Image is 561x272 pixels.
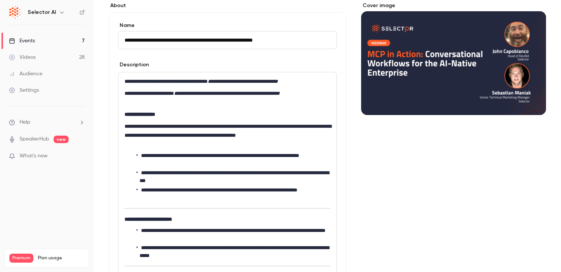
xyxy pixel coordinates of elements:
div: Videos [9,54,36,61]
span: new [54,136,69,143]
div: Events [9,37,35,45]
label: About [109,2,346,9]
label: Name [118,22,337,29]
img: Selector AI [9,6,21,18]
div: Settings [9,87,39,94]
iframe: Noticeable Trigger [76,153,85,160]
label: Cover image [361,2,546,9]
label: Description [118,61,149,69]
span: What's new [19,152,48,160]
a: SpeakerHub [19,135,49,143]
li: help-dropdown-opener [9,118,85,126]
span: Help [19,118,30,126]
h6: Selector AI [28,9,56,16]
div: Audience [9,70,42,78]
section: Cover image [361,2,546,115]
span: Premium [9,254,33,263]
span: Plan usage [38,255,84,261]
